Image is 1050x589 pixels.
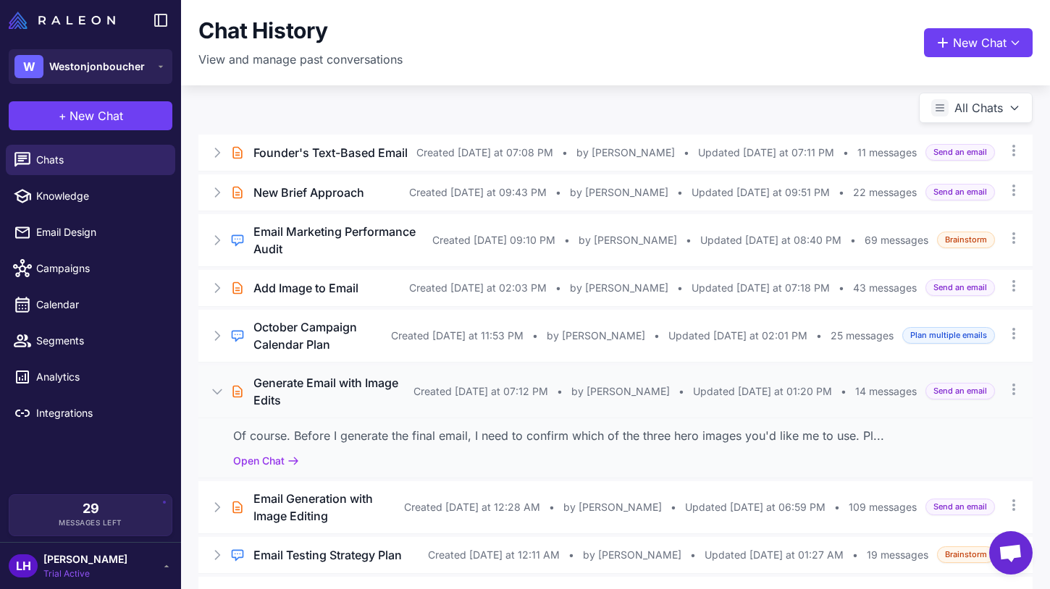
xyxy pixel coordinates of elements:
[700,232,841,248] span: Updated [DATE] at 08:40 PM
[579,232,677,248] span: by [PERSON_NAME]
[705,547,844,563] span: Updated [DATE] at 01:27 AM
[9,554,38,577] div: LH
[416,145,553,161] span: Created [DATE] at 07:08 PM
[428,547,560,563] span: Created [DATE] at 12:11 AM
[919,93,1033,123] button: All Chats
[253,279,358,297] h3: Add Image to Email
[233,427,998,444] div: Of course. Before I generate the final email, I need to confirm which of the three hero images yo...
[686,232,692,248] span: •
[36,152,164,168] span: Chats
[684,145,689,161] span: •
[43,567,127,580] span: Trial Active
[36,369,164,385] span: Analytics
[6,145,175,175] a: Chats
[831,328,894,344] span: 25 messages
[253,374,413,409] h3: Generate Email with Image Edits
[532,328,538,344] span: •
[9,12,121,29] a: Raleon Logo
[9,49,172,84] button: WWestonjonboucher
[36,260,164,276] span: Campaigns
[839,185,844,200] span: •
[852,547,858,563] span: •
[198,17,327,45] h1: Chat History
[59,517,122,528] span: Messages Left
[693,384,832,399] span: Updated [DATE] at 01:20 PM
[989,531,1033,575] div: Open chat
[841,384,847,399] span: •
[571,384,670,399] span: by [PERSON_NAME]
[668,328,807,344] span: Updated [DATE] at 02:01 PM
[6,217,175,247] a: Email Design
[677,280,683,296] span: •
[253,184,364,201] h3: New Brief Approach
[654,328,660,344] span: •
[849,499,917,515] span: 109 messages
[36,405,164,421] span: Integrations
[865,232,928,248] span: 69 messages
[432,232,555,248] span: Created [DATE] 09:10 PM
[547,328,645,344] span: by [PERSON_NAME]
[692,280,830,296] span: Updated [DATE] at 07:18 PM
[49,59,145,75] span: Westonjonboucher
[925,499,995,515] span: Send an email
[677,185,683,200] span: •
[857,145,917,161] span: 11 messages
[409,185,547,200] span: Created [DATE] at 09:43 PM
[853,280,917,296] span: 43 messages
[937,546,995,563] span: Brainstorm
[549,499,555,515] span: •
[36,224,164,240] span: Email Design
[834,499,840,515] span: •
[6,362,175,392] a: Analytics
[925,279,995,296] span: Send an email
[839,280,844,296] span: •
[570,280,668,296] span: by [PERSON_NAME]
[9,101,172,130] button: +New Chat
[583,547,681,563] span: by [PERSON_NAME]
[6,326,175,356] a: Segments
[925,144,995,161] span: Send an email
[9,12,115,29] img: Raleon Logo
[36,333,164,349] span: Segments
[555,280,561,296] span: •
[853,185,917,200] span: 22 messages
[253,490,404,525] h3: Email Generation with Image Editing
[924,28,1033,57] button: New Chat
[679,384,684,399] span: •
[6,181,175,211] a: Knowledge
[850,232,856,248] span: •
[698,145,834,161] span: Updated [DATE] at 07:11 PM
[562,145,568,161] span: •
[6,398,175,428] a: Integrations
[43,551,127,567] span: [PERSON_NAME]
[557,384,563,399] span: •
[692,185,830,200] span: Updated [DATE] at 09:51 PM
[233,453,299,469] button: Open Chat
[576,145,675,161] span: by [PERSON_NAME]
[36,188,164,204] span: Knowledge
[83,502,99,515] span: 29
[690,547,696,563] span: •
[902,327,995,344] span: Plan multiple emails
[413,384,548,399] span: Created [DATE] at 07:12 PM
[937,232,995,248] span: Brainstorm
[564,232,570,248] span: •
[253,223,432,258] h3: Email Marketing Performance Audit
[925,383,995,399] span: Send an email
[198,51,403,68] p: View and manage past conversations
[867,547,928,563] span: 19 messages
[816,328,822,344] span: •
[563,499,662,515] span: by [PERSON_NAME]
[843,145,849,161] span: •
[14,55,43,78] div: W
[253,144,408,161] h3: Founder's Text-Based Email
[555,185,561,200] span: •
[70,107,123,124] span: New Chat
[925,184,995,200] span: Send an email
[253,318,391,353] h3: October Campaign Calendar Plan
[568,547,574,563] span: •
[570,185,668,200] span: by [PERSON_NAME]
[6,253,175,284] a: Campaigns
[685,499,826,515] span: Updated [DATE] at 06:59 PM
[404,499,540,515] span: Created [DATE] at 12:28 AM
